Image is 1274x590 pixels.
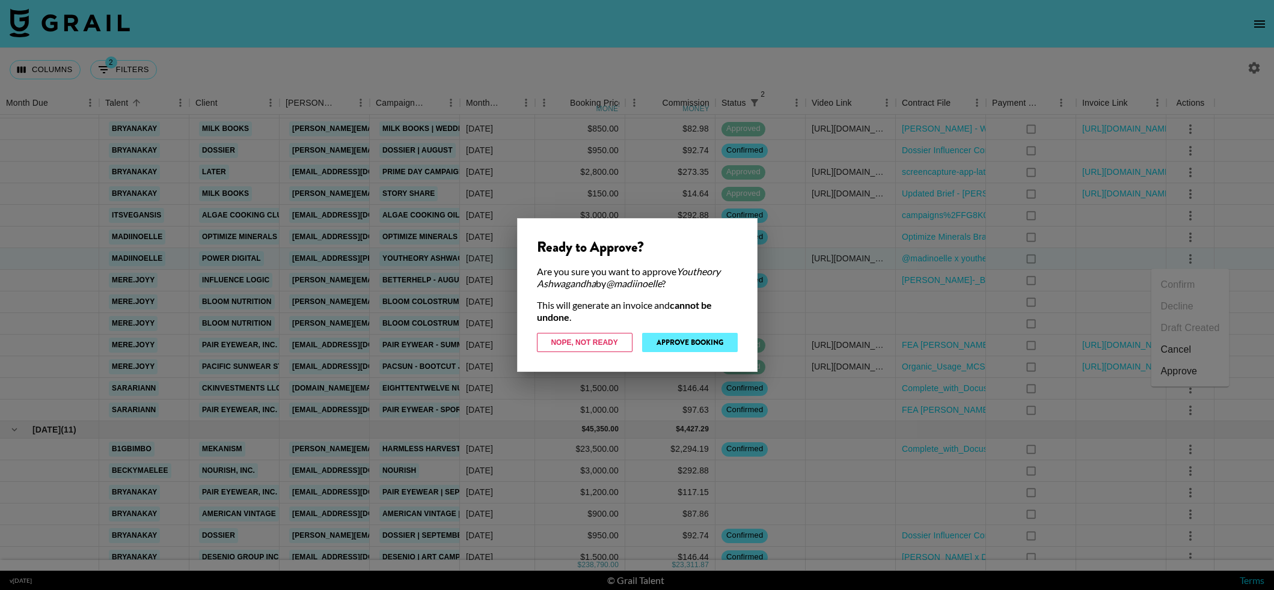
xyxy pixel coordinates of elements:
[537,333,632,352] button: Nope, Not Ready
[537,266,738,290] div: Are you sure you want to approve by ?
[606,278,662,289] em: @ madiinoelle
[537,238,738,256] div: Ready to Approve?
[537,299,712,323] strong: cannot be undone
[537,299,738,323] div: This will generate an invoice and .
[642,333,738,352] button: Approve Booking
[537,266,720,289] em: Youtheory Ashwagandha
